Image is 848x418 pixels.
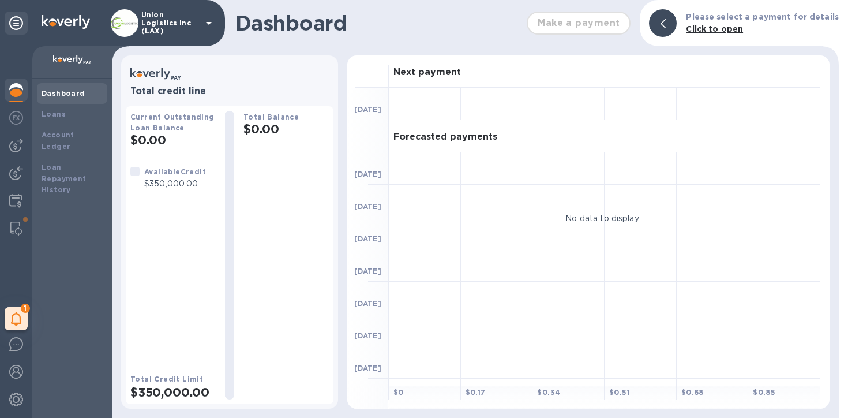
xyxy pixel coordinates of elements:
h2: $0.00 [243,122,329,136]
b: [DATE] [354,170,381,178]
b: $ 0.17 [466,388,486,397]
b: [DATE] [354,267,381,275]
p: Union Logistics Inc (LAX) [141,11,199,35]
h2: $350,000.00 [130,385,216,400]
b: $ 0 [393,388,404,397]
img: Foreign exchange [9,111,23,125]
h3: Next payment [393,67,461,78]
h3: Total credit line [130,86,329,97]
p: No data to display. [565,212,640,224]
b: [DATE] [354,105,381,114]
b: [DATE] [354,299,381,308]
b: Dashboard [42,89,85,98]
img: Credit hub [9,194,22,208]
img: Logo [42,15,90,29]
h2: $0.00 [130,133,216,147]
b: Please select a payment for details [686,12,839,21]
b: Total Balance [243,113,299,121]
h3: Forecasted payments [393,132,497,143]
b: $ 0.51 [609,388,630,397]
b: Account Ledger [42,130,74,151]
b: [DATE] [354,331,381,340]
p: $350,000.00 [144,178,206,190]
b: $ 0.34 [537,388,560,397]
b: Loans [42,110,66,118]
b: Click to open [686,24,743,33]
b: $ 0.85 [753,388,775,397]
b: [DATE] [354,364,381,372]
div: Unpin categories [5,12,28,35]
b: [DATE] [354,234,381,243]
b: [DATE] [354,202,381,211]
h1: Dashboard [235,11,521,35]
span: 1 [21,304,30,313]
b: Available Credit [144,167,206,176]
b: Loan Repayment History [42,163,87,195]
b: $ 0.68 [681,388,704,397]
b: Current Outstanding Loan Balance [130,113,215,132]
b: Total Credit Limit [130,375,203,383]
